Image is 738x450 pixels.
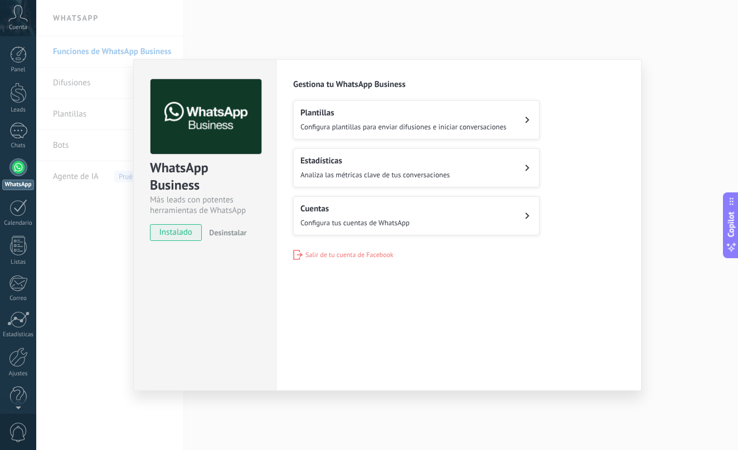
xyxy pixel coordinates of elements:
[300,170,450,180] span: Analiza las métricas clave de tus conversaciones
[150,224,201,241] span: instalado
[305,251,394,259] span: Salir de tu cuenta de Facebook
[300,122,507,132] span: Configura plantillas para enviar difusiones e iniciar conversaciones
[2,66,35,74] div: Panel
[300,156,450,166] h2: Estadísticas
[205,224,246,241] button: Desinstalar
[150,159,260,195] div: WhatsApp Business
[9,24,27,31] span: Cuenta
[293,79,624,90] h2: Gestiona tu WhatsApp Business
[2,295,35,302] div: Correo
[2,331,35,338] div: Estadísticas
[293,148,540,187] button: EstadísticasAnaliza las métricas clave de tus conversaciones
[2,370,35,378] div: Ajustes
[209,228,246,238] span: Desinstalar
[293,196,540,235] button: CuentasConfigura tus cuentas de WhatsApp
[2,142,35,149] div: Chats
[300,108,507,118] h2: Plantillas
[726,211,737,237] span: Copilot
[2,180,34,190] div: WhatsApp
[2,220,35,227] div: Calendario
[300,204,410,214] h2: Cuentas
[300,218,410,228] span: Configura tus cuentas de WhatsApp
[2,107,35,114] div: Leads
[2,259,35,266] div: Listas
[150,79,261,154] img: logo_main.png
[150,195,260,216] div: Más leads con potentes herramientas de WhatsApp
[293,250,394,260] button: Salir de tu cuenta de Facebook
[293,100,540,139] button: PlantillasConfigura plantillas para enviar difusiones e iniciar conversaciones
